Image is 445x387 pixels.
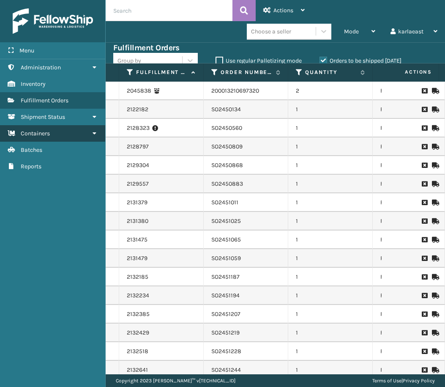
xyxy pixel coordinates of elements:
[216,57,302,64] label: Use regular Palletizing mode
[204,268,288,286] td: SO2451187
[117,56,141,65] div: Group by
[422,349,427,354] i: Request to Be Cancelled
[127,105,148,114] a: 2122182
[13,8,93,34] img: logo
[432,200,437,206] i: Mark as Shipped
[422,162,427,168] i: Request to Be Cancelled
[113,43,179,53] h3: Fulfillment Orders
[127,87,151,95] a: 2045838
[288,324,373,342] td: 1
[204,82,288,100] td: 200013210697320
[204,212,288,231] td: SO2451025
[422,330,427,336] i: Request to Be Cancelled
[127,236,147,244] a: 2131475
[288,212,373,231] td: 1
[127,180,149,188] a: 2129557
[288,231,373,249] td: 1
[422,200,427,206] i: Request to Be Cancelled
[204,231,288,249] td: SO2451065
[127,254,147,263] a: 2131479
[288,305,373,324] td: 1
[288,342,373,361] td: 1
[422,237,427,243] i: Request to Be Cancelled
[432,367,437,373] i: Mark as Shipped
[432,88,437,94] i: Mark as Shipped
[21,130,50,137] span: Containers
[127,217,148,225] a: 2131380
[305,69,356,76] label: Quantity
[422,311,427,317] i: Request to Be Cancelled
[127,198,147,207] a: 2131379
[204,305,288,324] td: SO2451207
[21,146,42,154] span: Batches
[21,97,68,104] span: Fulfillment Orders
[204,100,288,119] td: SO2450134
[204,156,288,175] td: SO2450868
[344,28,359,35] span: Mode
[127,366,148,374] a: 2132641
[127,273,148,281] a: 2132185
[288,268,373,286] td: 1
[422,181,427,187] i: Request to Be Cancelled
[432,311,437,317] i: Mark as Shipped
[127,310,150,318] a: 2132385
[136,69,187,76] label: Fulfillment Order Id
[204,119,288,137] td: SO2450560
[372,374,435,387] div: |
[319,57,401,64] label: Orders to be shipped [DATE]
[21,163,41,170] span: Reports
[288,193,373,212] td: 1
[390,21,437,42] div: karlaeast
[432,274,437,280] i: Mark as Shipped
[422,218,427,224] i: Request to Be Cancelled
[116,374,235,387] p: Copyright 2023 [PERSON_NAME]™ v [TECHNICAL_ID]
[422,255,427,261] i: Request to Be Cancelled
[432,293,437,299] i: Mark as Shipped
[288,249,373,268] td: 1
[204,175,288,193] td: SO2450883
[21,80,46,88] span: Inventory
[422,367,427,373] i: Request to Be Cancelled
[422,125,427,131] i: Request to Be Cancelled
[127,124,150,132] a: 2128323
[432,330,437,336] i: Mark as Shipped
[422,144,427,150] i: Request to Be Cancelled
[288,156,373,175] td: 1
[432,125,437,131] i: Mark as Shipped
[422,107,427,113] i: Request to Be Cancelled
[127,291,149,300] a: 2132234
[432,349,437,354] i: Mark as Shipped
[403,378,435,384] a: Privacy Policy
[127,347,148,356] a: 2132518
[422,293,427,299] i: Request to Be Cancelled
[288,137,373,156] td: 1
[204,193,288,212] td: SO2451011
[127,329,149,337] a: 2132429
[288,175,373,193] td: 1
[422,88,427,94] i: Request to Be Cancelled
[204,342,288,361] td: SO2451228
[432,162,437,168] i: Mark as Shipped
[432,237,437,243] i: Mark as Shipped
[204,249,288,268] td: SO2451059
[127,143,149,151] a: 2128797
[432,181,437,187] i: Mark as Shipped
[288,100,373,119] td: 1
[204,137,288,156] td: SO2450809
[251,27,291,36] div: Choose a seller
[204,361,288,379] td: SO2451244
[21,113,65,121] span: Shipment Status
[204,286,288,305] td: SO2451194
[378,65,437,79] span: Actions
[204,324,288,342] td: SO2451219
[19,47,34,54] span: Menu
[432,218,437,224] i: Mark as Shipped
[422,274,427,280] i: Request to Be Cancelled
[288,82,373,100] td: 2
[432,255,437,261] i: Mark as Shipped
[288,286,373,305] td: 1
[127,161,149,170] a: 2129304
[288,119,373,137] td: 1
[288,361,373,379] td: 1
[372,378,401,384] a: Terms of Use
